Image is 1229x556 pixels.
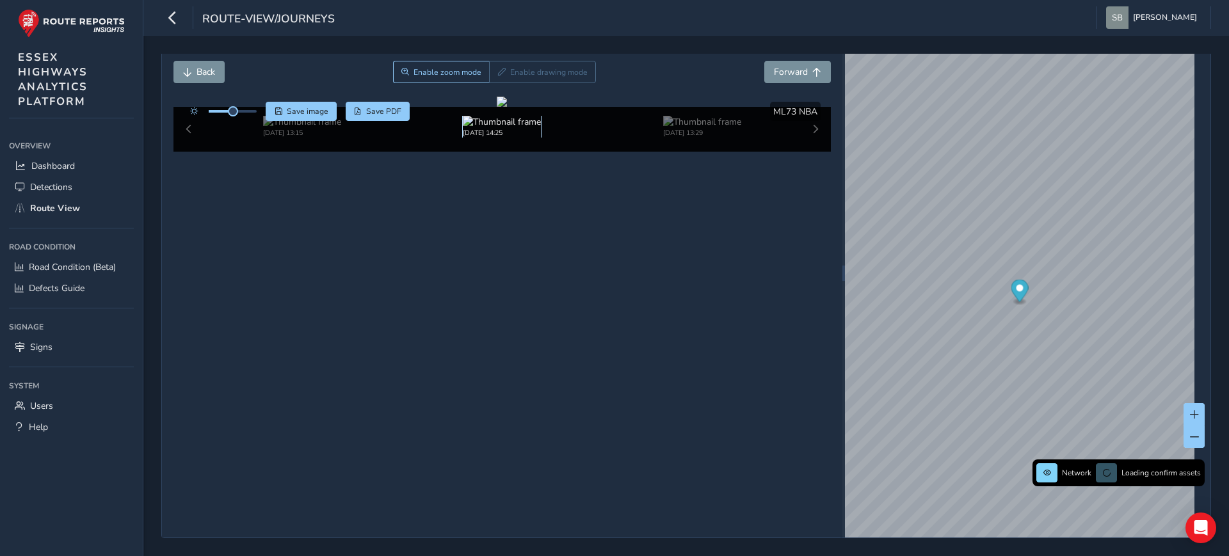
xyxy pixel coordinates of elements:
a: Dashboard [9,155,134,177]
img: Thumbnail frame [463,116,541,128]
button: Zoom [393,61,490,83]
div: Overview [9,136,134,155]
span: Save image [287,106,328,116]
button: [PERSON_NAME] [1106,6,1201,29]
img: Thumbnail frame [663,116,741,128]
div: [DATE] 13:15 [263,128,341,138]
span: Forward [774,66,808,78]
span: route-view/journeys [202,11,335,29]
span: Users [30,400,53,412]
a: Help [9,417,134,438]
span: Detections [30,181,72,193]
button: Forward [764,61,831,83]
span: [PERSON_NAME] [1133,6,1197,29]
a: Signs [9,337,134,358]
span: Loading confirm assets [1121,468,1201,478]
span: Save PDF [366,106,401,116]
img: Thumbnail frame [263,116,341,128]
span: Network [1062,468,1091,478]
span: Road Condition (Beta) [29,261,116,273]
span: Signs [30,341,52,353]
span: ML73 NBA [773,106,817,118]
span: Defects Guide [29,282,84,294]
div: [DATE] 13:29 [663,128,741,138]
span: Route View [30,202,80,214]
div: Signage [9,317,134,337]
a: Defects Guide [9,278,134,299]
button: Save [266,102,337,121]
a: Detections [9,177,134,198]
span: Help [29,421,48,433]
div: [DATE] 14:25 [463,128,541,138]
div: Open Intercom Messenger [1185,512,1216,543]
img: diamond-layout [1106,6,1129,29]
a: Route View [9,198,134,219]
span: Dashboard [31,160,75,172]
div: System [9,376,134,395]
span: Back [197,66,215,78]
span: Enable zoom mode [414,67,481,77]
a: Users [9,395,134,417]
div: Road Condition [9,237,134,257]
div: Map marker [1011,280,1028,306]
button: Back [173,61,225,83]
a: Road Condition (Beta) [9,257,134,278]
img: rr logo [18,9,125,38]
span: ESSEX HIGHWAYS ANALYTICS PLATFORM [18,50,88,109]
button: PDF [346,102,410,121]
